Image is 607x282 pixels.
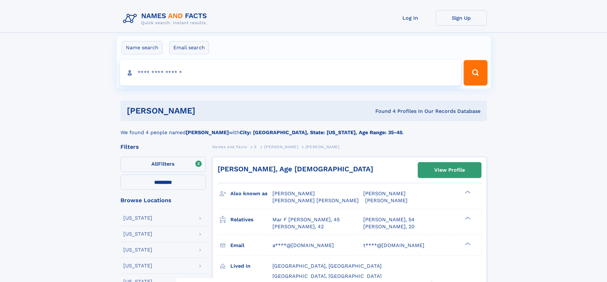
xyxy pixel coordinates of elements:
[306,145,340,149] span: [PERSON_NAME]
[212,143,247,151] a: Names and Facts
[120,157,206,172] label: Filters
[127,107,285,115] h1: [PERSON_NAME]
[272,273,382,279] span: [GEOGRAPHIC_DATA], [GEOGRAPHIC_DATA]
[120,144,206,150] div: Filters
[123,263,152,268] div: [US_STATE]
[123,247,152,252] div: [US_STATE]
[120,10,212,27] img: Logo Names and Facts
[363,216,415,223] a: [PERSON_NAME], 54
[264,145,298,149] span: [PERSON_NAME]
[272,263,382,269] span: [GEOGRAPHIC_DATA], [GEOGRAPHIC_DATA]
[186,129,229,135] b: [PERSON_NAME]
[230,261,272,272] h3: Lived in
[120,60,461,86] input: search input
[434,163,465,177] div: View Profile
[436,10,487,26] a: Sign Up
[365,197,408,203] span: [PERSON_NAME]
[254,143,257,151] a: E
[230,188,272,199] h3: Also known as
[218,165,373,173] a: [PERSON_NAME], Age [DEMOGRAPHIC_DATA]
[151,161,158,167] span: All
[230,214,272,225] h3: Relatives
[240,129,402,135] b: City: [GEOGRAPHIC_DATA], State: [US_STATE], Age Range: 35-45
[123,216,152,221] div: [US_STATE]
[272,197,359,203] span: [PERSON_NAME] [PERSON_NAME]
[272,223,324,230] a: [PERSON_NAME], 42
[385,10,436,26] a: Log In
[363,223,415,230] a: [PERSON_NAME], 20
[264,143,298,151] a: [PERSON_NAME]
[463,190,471,194] div: ❯
[230,240,272,251] h3: Email
[272,216,340,223] a: Mar F [PERSON_NAME], 45
[285,108,481,115] div: Found 4 Profiles In Our Records Database
[169,41,209,54] label: Email search
[363,190,406,196] span: [PERSON_NAME]
[254,145,257,149] span: E
[464,60,487,86] button: Search Button
[122,41,163,54] label: Name search
[272,190,315,196] span: [PERSON_NAME]
[123,231,152,237] div: [US_STATE]
[463,216,471,220] div: ❯
[418,162,481,178] a: View Profile
[120,121,487,136] div: We found 4 people named with .
[120,197,206,203] div: Browse Locations
[463,242,471,246] div: ❯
